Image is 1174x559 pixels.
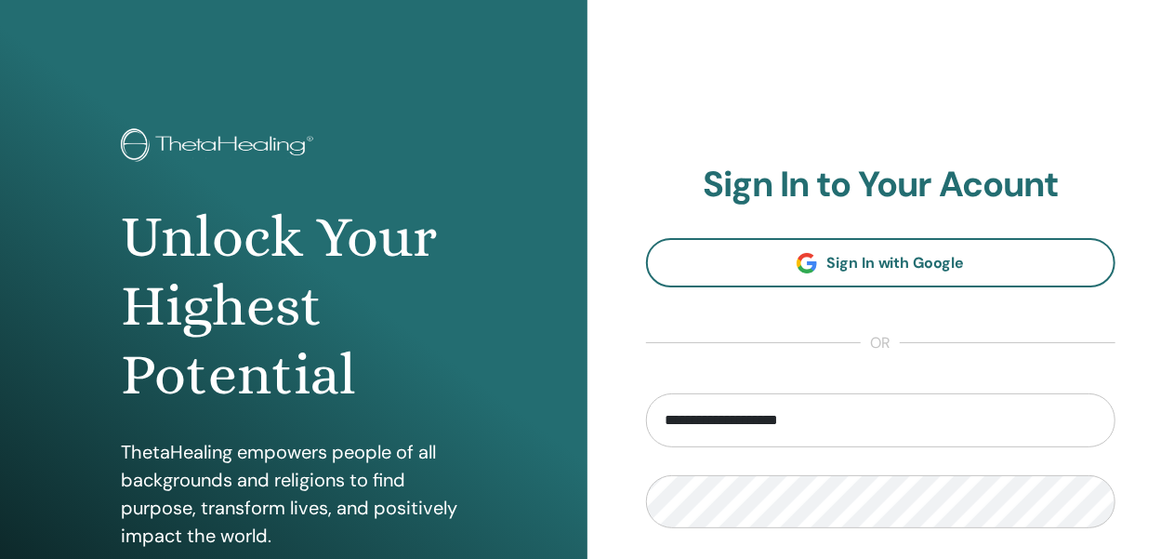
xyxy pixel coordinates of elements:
[861,332,900,354] span: or
[826,253,965,273] span: Sign In with Google
[646,164,1116,206] h2: Sign In to Your Acount
[646,238,1116,287] a: Sign In with Google
[121,203,466,410] h1: Unlock Your Highest Potential
[121,438,466,550] p: ThetaHealing empowers people of all backgrounds and religions to find purpose, transform lives, a...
